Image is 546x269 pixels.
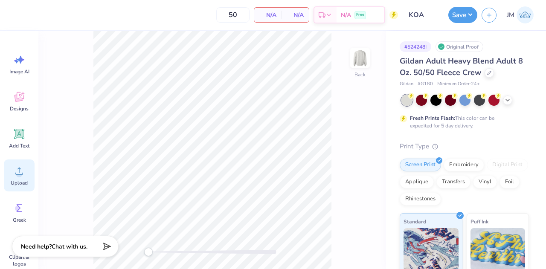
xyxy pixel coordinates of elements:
div: Accessibility label [144,248,153,256]
img: Joshua Malaki [517,6,534,23]
img: Back [351,49,369,67]
span: Puff Ink [470,217,488,226]
span: Clipart & logos [5,254,33,267]
div: Embroidery [444,159,484,171]
input: – – [216,7,250,23]
div: Rhinestones [400,193,441,205]
div: This color can be expedited for 5 day delivery. [410,114,515,130]
span: Gildan [400,81,413,88]
div: Screen Print [400,159,441,171]
strong: Need help? [21,243,52,251]
span: N/A [287,11,304,20]
div: Print Type [400,142,529,151]
button: Save [448,7,477,23]
div: Digital Print [487,159,528,171]
a: JM [503,6,537,23]
div: Vinyl [473,176,497,188]
span: Standard [404,217,426,226]
div: Back [354,71,366,78]
input: Untitled Design [402,6,444,23]
span: Chat with us. [52,243,87,251]
span: Designs [10,105,29,112]
span: JM [507,10,514,20]
span: N/A [259,11,276,20]
div: Foil [500,176,520,188]
div: # 524248I [400,41,431,52]
span: Free [356,12,364,18]
div: Transfers [436,176,470,188]
span: N/A [341,11,351,20]
span: Greek [13,217,26,223]
span: Image AI [9,68,29,75]
span: Upload [11,179,28,186]
div: Applique [400,176,434,188]
span: Add Text [9,142,29,149]
strong: Fresh Prints Flash: [410,115,455,121]
span: Gildan Adult Heavy Blend Adult 8 Oz. 50/50 Fleece Crew [400,56,523,78]
span: Minimum Order: 24 + [437,81,480,88]
span: # G180 [418,81,433,88]
div: Original Proof [436,41,483,52]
